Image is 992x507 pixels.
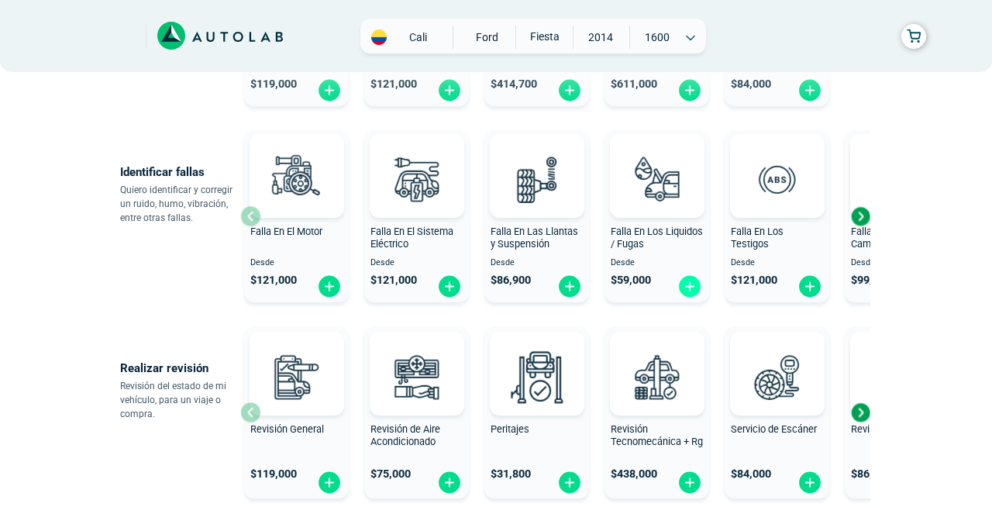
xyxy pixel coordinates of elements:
[573,26,629,49] span: 2014
[797,471,822,495] img: fi_plus-circle2.svg
[731,274,777,287] span: $ 121,000
[317,78,342,102] img: fi_plus-circle2.svg
[317,471,342,495] img: fi_plus-circle2.svg
[611,226,703,250] span: Falla En Los Liquidos / Fugas
[250,226,322,237] span: Falla En El Motor
[604,130,709,302] button: Falla En Los Liquidos / Fugas Desde $59,000
[851,467,891,481] span: $ 86,900
[120,183,240,225] p: Quiero identificar y corregir un ruido, humo, vibración, entre otras fallas.
[634,335,680,381] img: AD0BCuuxAAAAAElFTkSuQmCC
[851,258,943,268] span: Desde
[611,258,703,268] span: Desde
[244,326,349,498] button: Revisión General $119,000
[849,205,872,228] div: Next slide
[120,357,240,379] p: Realizar revisión
[262,145,330,213] img: diagnostic_engine-v3.svg
[262,343,330,411] img: revision_general-v3.svg
[604,326,709,498] button: Revisión Tecnomecánica + Rg $438,000
[370,274,417,287] span: $ 121,000
[677,471,702,495] img: fi_plus-circle2.svg
[484,130,589,302] button: Falla En Las Llantas y Suspensión Desde $86,900
[851,274,891,287] span: $ 99,000
[742,343,811,411] img: escaner-v3.svg
[491,467,531,481] span: $ 31,800
[250,274,297,287] span: $ 121,000
[731,467,771,481] span: $ 84,000
[754,137,801,184] img: AD0BCuuxAAAAAElFTkSuQmCC
[725,326,829,498] button: Servicio de Escáner $84,000
[845,130,949,302] button: Falla En La Caja de Cambio Desde $99,000
[370,423,440,448] span: Revisión de Aire Acondicionado
[391,29,446,45] span: Cali
[611,78,657,91] span: $ 611,000
[250,423,324,435] span: Revisión General
[394,335,440,381] img: AD0BCuuxAAAAAElFTkSuQmCC
[731,78,771,91] span: $ 84,000
[622,145,691,213] img: diagnostic_gota-de-sangre-v3.svg
[437,274,462,298] img: fi_plus-circle2.svg
[491,258,583,268] span: Desde
[611,467,657,481] span: $ 438,000
[797,78,822,102] img: fi_plus-circle2.svg
[274,335,320,381] img: AD0BCuuxAAAAAElFTkSuQmCC
[677,274,702,298] img: fi_plus-circle2.svg
[557,274,582,298] img: fi_plus-circle2.svg
[502,343,570,411] img: peritaje-v3.svg
[611,274,651,287] span: $ 59,000
[677,78,702,102] img: fi_plus-circle2.svg
[863,145,931,213] img: diagnostic_caja-de-cambios-v3.svg
[851,423,935,435] span: Revisión de Batería
[630,26,685,49] span: 1600
[849,401,872,424] div: Next slide
[863,343,931,411] img: cambio_bateria-v3.svg
[120,161,240,183] p: Identificar fallas
[370,467,411,481] span: $ 75,000
[460,26,515,49] span: FORD
[611,423,703,448] span: Revisión Tecnomecánica + Rg
[845,326,949,498] button: Revisión de Batería $86,900
[244,130,349,302] button: Falla En El Motor Desde $121,000
[250,258,343,268] span: Desde
[484,326,589,498] button: Peritajes $31,800
[514,335,560,381] img: AD0BCuuxAAAAAElFTkSuQmCC
[370,78,417,91] span: $ 121,000
[622,343,691,411] img: revision_tecno_mecanica-v3.svg
[364,326,469,498] button: Revisión de Aire Acondicionado $75,000
[557,78,582,102] img: fi_plus-circle2.svg
[370,258,463,268] span: Desde
[437,78,462,102] img: fi_plus-circle2.svg
[514,137,560,184] img: AD0BCuuxAAAAAElFTkSuQmCC
[851,226,933,250] span: Falla En La Caja de Cambio
[250,78,297,91] span: $ 119,000
[742,145,811,213] img: diagnostic_diagnostic_abs-v3.svg
[250,467,297,481] span: $ 119,000
[394,137,440,184] img: AD0BCuuxAAAAAElFTkSuQmCC
[491,274,531,287] span: $ 86,900
[797,274,822,298] img: fi_plus-circle2.svg
[317,274,342,298] img: fi_plus-circle2.svg
[557,471,582,495] img: fi_plus-circle2.svg
[634,137,680,184] img: AD0BCuuxAAAAAElFTkSuQmCC
[382,343,450,411] img: aire_acondicionado-v3.svg
[516,26,571,47] span: FIESTA
[491,423,529,435] span: Peritajes
[754,335,801,381] img: AD0BCuuxAAAAAElFTkSuQmCC
[502,145,570,213] img: diagnostic_suspension-v3.svg
[725,130,829,302] button: Falla En Los Testigos Desde $121,000
[731,226,784,250] span: Falla En Los Testigos
[491,78,537,91] span: $ 414,700
[491,226,578,250] span: Falla En Las Llantas y Suspensión
[731,423,817,435] span: Servicio de Escáner
[364,130,469,302] button: Falla En El Sistema Eléctrico Desde $121,000
[370,226,453,250] span: Falla En El Sistema Eléctrico
[274,137,320,184] img: AD0BCuuxAAAAAElFTkSuQmCC
[371,29,387,45] img: Flag of COLOMBIA
[382,145,450,213] img: diagnostic_bombilla-v3.svg
[731,258,823,268] span: Desde
[120,379,240,421] p: Revisión del estado de mi vehículo, para un viaje o compra.
[437,471,462,495] img: fi_plus-circle2.svg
